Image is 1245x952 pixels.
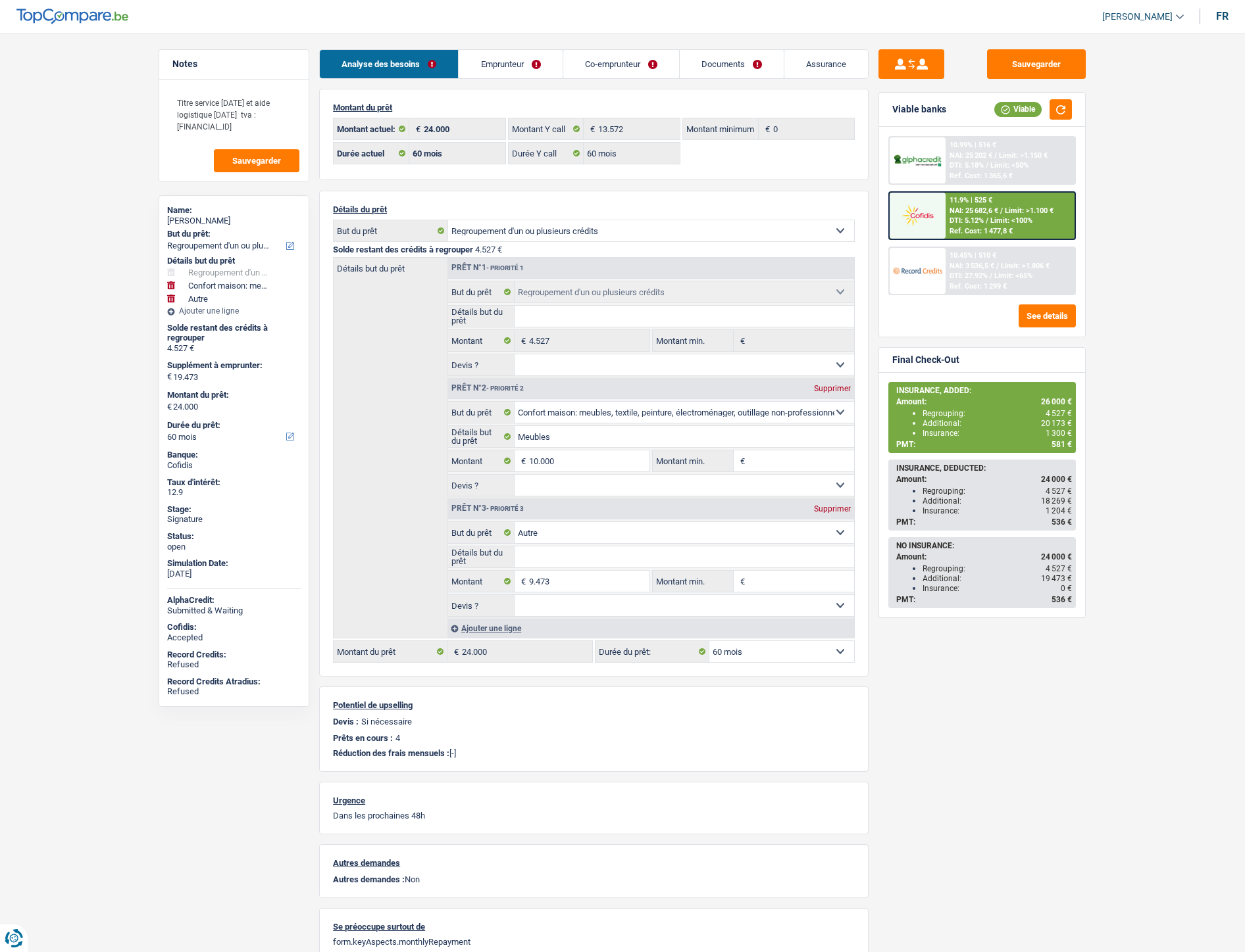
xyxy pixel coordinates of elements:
[990,216,1032,225] span: Limit: <100%
[1041,397,1072,406] span: 26 000 €
[448,264,527,272] div: Prêt n°1
[950,282,1007,291] div: Ref. Cost: 1 299 €
[333,245,473,254] span: Solde restant des crédits à regrouper
[333,717,359,726] p: Devis :
[167,650,301,660] div: Record Credits:
[334,143,409,164] label: Durée actuel
[334,220,448,241] label: But du prêt
[333,874,405,884] span: Autres demandes :
[950,227,1013,235] div: Ref. Cost: 1 477,8 €
[896,552,1072,561] div: Amount:
[923,564,1072,573] div: Regrouping:
[1041,496,1072,506] span: 18 269 €
[1041,475,1072,484] span: 24 000 €
[923,429,1072,438] div: Insurance:
[232,156,281,165] span: Sauvegarder
[167,420,298,431] label: Durée du prêt:
[923,584,1072,593] div: Insurance:
[990,161,1029,170] span: Limit: <50%
[950,262,994,270] span: NAI: 3 536,5 €
[1046,409,1072,418] span: 4 527 €
[1046,506,1072,515] span: 1 204 €
[950,172,1013,180] div: Ref. Cost: 1 365,6 €
[734,450,748,471] span: €
[448,522,515,543] label: But du prêt
[1052,517,1072,527] span: 536 €
[167,595,301,606] div: AlphaCredit:
[734,571,748,592] span: €
[893,153,942,168] img: AlphaCredit
[999,151,1048,160] span: Limit: >1.150 €
[448,402,515,423] label: But du prêt
[986,216,988,225] span: /
[333,937,855,947] p: form.keyAspects.monthlyRepayment
[680,50,784,78] a: Documents
[1092,6,1184,28] a: [PERSON_NAME]
[896,397,1072,406] div: Amount:
[515,330,529,351] span: €
[923,487,1072,496] div: Regrouping:
[893,203,942,227] img: Cofidis
[167,558,301,569] div: Simulation Date:
[950,161,984,170] span: DTI: 5.18%
[167,677,301,687] div: Record Credits Atradius:
[167,659,301,670] div: Refused
[1041,574,1072,583] span: 19 473 €
[167,360,298,371] label: Supplément à emprunter:
[987,49,1086,79] button: Sauvegarder
[923,506,1072,515] div: Insurance:
[167,514,301,525] div: Signature
[811,505,854,513] div: Supprimer
[334,641,447,662] label: Montant du prêt
[448,475,515,496] label: Devis ?
[333,700,855,710] p: Potentiel de upselling
[1005,206,1054,215] span: Limit: >1.100 €
[923,574,1072,583] div: Additional:
[486,264,524,272] span: - Priorité 1
[448,426,515,447] label: Détails but du prêt
[447,641,462,662] span: €
[167,256,301,266] div: Détails but du prêt
[167,450,301,460] div: Banque:
[950,141,996,149] div: 10.99% | 516 €
[563,50,679,78] a: Co-emprunteur
[734,330,748,351] span: €
[167,606,301,616] div: Submitted & Waiting
[167,460,301,471] div: Cofidis
[333,733,393,743] p: Prêts en cours :
[409,118,424,139] span: €
[893,258,942,283] img: Record Credits
[986,161,988,170] span: /
[811,385,854,393] div: Supprimer
[1052,440,1072,449] span: 581 €
[167,229,298,239] label: But du prêt:
[990,272,992,280] span: /
[892,354,959,366] div: Final Check-Out
[950,196,992,204] div: 11.9% | 525 €
[172,59,295,70] h5: Notes
[333,811,855,821] p: Dans les prochaines 48h
[950,206,998,215] span: NAI: 25 682,6 €
[448,546,515,567] label: Détails but du prêt
[486,385,524,392] span: - Priorité 2
[950,272,988,280] span: DTI: 27.92%
[333,858,855,868] p: Autres demandes
[994,272,1032,280] span: Limit: <65%
[167,686,301,697] div: Refused
[167,487,301,498] div: 12.9
[1001,262,1050,270] span: Limit: >1.806 €
[950,151,992,160] span: NAI: 25 202 €
[950,216,984,225] span: DTI: 5.12%
[509,118,584,139] label: Montant Y call
[653,450,733,471] label: Montant min.
[167,402,172,412] span: €
[167,477,301,488] div: Taux d'intérêt:
[923,496,1072,506] div: Additional:
[448,384,527,393] div: Prêt n°2
[448,354,515,375] label: Devis ?
[950,251,996,260] div: 10.45% | 510 €
[448,595,515,616] label: Devis ?
[509,143,584,164] label: Durée Y call
[653,571,733,592] label: Montant min.
[167,622,301,632] div: Cofidis:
